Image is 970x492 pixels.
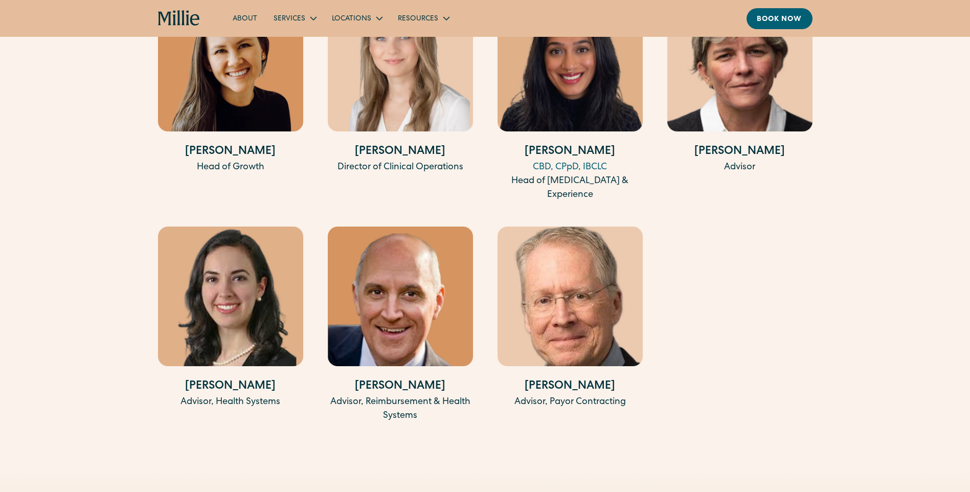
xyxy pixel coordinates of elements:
[324,10,390,27] div: Locations
[158,395,303,409] div: Advisor, Health Systems
[498,161,643,174] div: CBD, CPpD, IBCLC
[328,161,473,174] div: Director of Clinical Operations
[328,378,473,395] h4: [PERSON_NAME]
[667,161,813,174] div: Advisor
[158,10,200,27] a: home
[158,144,303,161] h4: [PERSON_NAME]
[158,161,303,174] div: Head of Growth
[398,14,438,25] div: Resources
[667,144,813,161] h4: [PERSON_NAME]
[498,144,643,161] h4: [PERSON_NAME]
[224,10,265,27] a: About
[328,395,473,423] div: Advisor, Reimbursement & Health Systems
[265,10,324,27] div: Services
[274,14,305,25] div: Services
[332,14,371,25] div: Locations
[328,144,473,161] h4: [PERSON_NAME]
[498,378,643,395] h4: [PERSON_NAME]
[747,8,813,29] a: Book now
[498,395,643,409] div: Advisor, Payor Contracting
[498,174,643,202] div: Head of [MEDICAL_DATA] & Experience
[158,378,303,395] h4: [PERSON_NAME]
[757,14,802,25] div: Book now
[390,10,457,27] div: Resources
